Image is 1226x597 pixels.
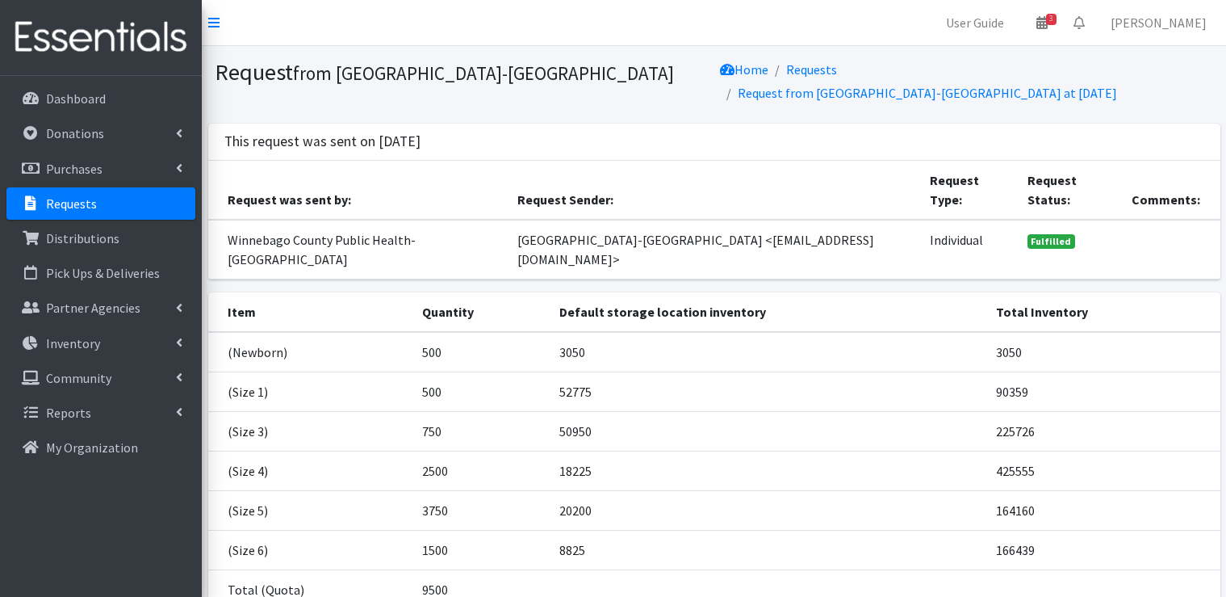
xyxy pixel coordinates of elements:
[224,133,421,150] h3: This request was sent on [DATE]
[208,332,412,372] td: (Newborn)
[738,85,1117,101] a: Request from [GEOGRAPHIC_DATA]-[GEOGRAPHIC_DATA] at [DATE]
[46,405,91,421] p: Reports
[208,292,412,332] th: Item
[6,257,195,289] a: Pick Ups & Deliveries
[920,220,1017,280] td: Individual
[550,411,986,451] td: 50950
[6,153,195,185] a: Purchases
[6,431,195,464] a: My Organization
[550,530,986,570] td: 8825
[46,439,138,456] p: My Organization
[46,335,100,351] p: Inventory
[412,332,550,372] td: 500
[6,11,195,65] img: HumanEssentials
[550,332,986,372] td: 3050
[550,490,986,530] td: 20200
[208,220,508,280] td: Winnebago County Public Health-[GEOGRAPHIC_DATA]
[986,530,1220,570] td: 166439
[986,411,1220,451] td: 225726
[412,490,550,530] td: 3750
[6,222,195,254] a: Distributions
[208,161,508,220] th: Request was sent by:
[1122,161,1220,220] th: Comments:
[215,58,709,86] h1: Request
[920,161,1017,220] th: Request Type:
[412,411,550,451] td: 750
[786,61,837,78] a: Requests
[412,530,550,570] td: 1500
[508,161,920,220] th: Request Sender:
[986,332,1220,372] td: 3050
[986,490,1220,530] td: 164160
[6,292,195,324] a: Partner Agencies
[1018,161,1123,220] th: Request Status:
[986,372,1220,411] td: 90359
[986,451,1220,490] td: 425555
[412,451,550,490] td: 2500
[6,82,195,115] a: Dashboard
[6,362,195,394] a: Community
[6,187,195,220] a: Requests
[1098,6,1220,39] a: [PERSON_NAME]
[208,490,412,530] td: (Size 5)
[46,230,119,246] p: Distributions
[208,451,412,490] td: (Size 4)
[208,530,412,570] td: (Size 6)
[720,61,768,78] a: Home
[508,220,920,280] td: [GEOGRAPHIC_DATA]-[GEOGRAPHIC_DATA] <[EMAIL_ADDRESS][DOMAIN_NAME]>
[412,292,550,332] th: Quantity
[46,125,104,141] p: Donations
[46,195,97,212] p: Requests
[6,327,195,359] a: Inventory
[1023,6,1061,39] a: 3
[1027,234,1076,249] span: Fulfilled
[46,90,106,107] p: Dashboard
[208,372,412,411] td: (Size 1)
[550,292,986,332] th: Default storage location inventory
[550,372,986,411] td: 52775
[293,61,674,85] small: from [GEOGRAPHIC_DATA]-[GEOGRAPHIC_DATA]
[208,411,412,451] td: (Size 3)
[933,6,1017,39] a: User Guide
[1046,14,1057,25] span: 3
[550,451,986,490] td: 18225
[46,265,160,281] p: Pick Ups & Deliveries
[6,397,195,429] a: Reports
[46,300,140,316] p: Partner Agencies
[6,117,195,149] a: Donations
[986,292,1220,332] th: Total Inventory
[46,370,111,386] p: Community
[412,372,550,411] td: 500
[46,161,103,177] p: Purchases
